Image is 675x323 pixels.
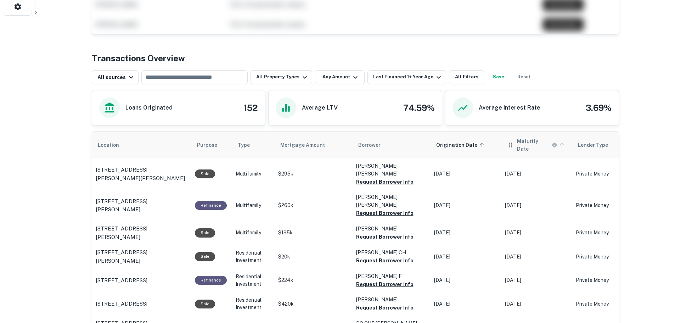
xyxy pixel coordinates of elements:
div: This loan purpose was for refinancing [195,201,227,210]
a: [STREET_ADDRESS][PERSON_NAME] [96,224,188,241]
p: Residential Investment [236,296,271,311]
div: Last Financed 1+ Year Ago [373,73,443,82]
button: Request Borrower Info [356,233,414,241]
p: $224k [278,277,349,284]
button: Request Borrower Info [356,280,414,289]
h4: 152 [243,101,258,114]
iframe: Chat Widget [640,266,675,300]
span: Type [238,141,259,149]
p: [STREET_ADDRESS] [96,300,147,308]
a: [STREET_ADDRESS][PERSON_NAME][PERSON_NAME] [96,166,188,182]
th: Origination Date [431,132,501,158]
th: Type [232,132,275,158]
p: Residential Investment [236,249,271,264]
p: Private Money [576,170,632,178]
p: [PERSON_NAME] F [356,272,427,280]
span: Mortgage Amount [280,141,334,149]
p: Private Money [576,229,632,236]
p: [DATE] [434,202,498,209]
a: [STREET_ADDRESS][PERSON_NAME] [96,197,188,214]
span: Purpose [197,141,226,149]
p: [PERSON_NAME] [PERSON_NAME] [356,193,427,209]
th: Mortgage Amount [275,132,353,158]
button: Request Borrower Info [356,256,414,265]
h6: Average Interest Rate [479,104,540,112]
span: Lender Type [578,141,608,149]
button: Save your search to get updates of matches that match your search criteria. [487,70,510,84]
p: $260k [278,202,349,209]
button: All Filters [449,70,484,84]
p: $295k [278,170,349,178]
p: Private Money [576,253,632,261]
a: [STREET_ADDRESS] [96,276,188,285]
span: Origination Date [436,141,486,149]
p: $20k [278,253,349,261]
span: Borrower [358,141,381,149]
p: [DATE] [505,229,569,236]
p: $420k [278,300,349,308]
h6: Maturity Date [517,137,550,153]
h4: Transactions Overview [92,52,185,65]
button: Request Borrower Info [356,209,414,217]
div: Sale [195,300,215,308]
button: Reset [513,70,535,84]
th: Location [92,132,191,158]
span: Maturity dates displayed may be estimated. Please contact the lender for the most accurate maturi... [517,137,567,153]
p: $195k [278,229,349,236]
p: [DATE] [505,202,569,209]
th: Purpose [191,132,232,158]
p: [DATE] [434,277,498,284]
h6: Loans Originated [125,104,173,112]
button: Request Borrower Info [356,178,414,186]
button: Any Amount [315,70,365,84]
p: [DATE] [505,277,569,284]
th: Borrower [353,132,431,158]
div: Sale [195,252,215,261]
p: Private Money [576,202,632,209]
div: This loan purpose was for refinancing [195,276,227,285]
div: All sources [97,73,135,82]
p: Multifamily [236,170,271,178]
p: [DATE] [434,170,498,178]
div: Maturity dates displayed may be estimated. Please contact the lender for the most accurate maturi... [517,137,557,153]
h6: Average LTV [302,104,338,112]
button: Request Borrower Info [356,303,414,312]
p: [DATE] [505,170,569,178]
p: Private Money [576,300,632,308]
button: All Property Types [251,70,312,84]
p: [PERSON_NAME] [PERSON_NAME] [356,162,427,178]
p: Private Money [576,277,632,284]
a: [STREET_ADDRESS][PERSON_NAME] [96,248,188,265]
p: [DATE] [505,300,569,308]
h4: 3.69% [586,101,612,114]
a: [STREET_ADDRESS] [96,300,188,308]
p: Residential Investment [236,273,271,288]
p: [DATE] [505,253,569,261]
p: [DATE] [434,300,498,308]
p: Multifamily [236,202,271,209]
span: Location [98,141,128,149]
p: [DATE] [434,253,498,261]
p: [DATE] [434,229,498,236]
div: Sale [195,228,215,237]
button: All sources [92,70,139,84]
button: Last Financed 1+ Year Ago [367,70,446,84]
p: Multifamily [236,229,271,236]
p: [PERSON_NAME] [356,225,427,233]
th: Maturity dates displayed may be estimated. Please contact the lender for the most accurate maturi... [501,132,572,158]
th: Lender Type [572,132,636,158]
p: [PERSON_NAME] CH [356,249,427,256]
div: Sale [195,169,215,178]
h4: 74.59% [403,101,435,114]
p: [STREET_ADDRESS] [96,276,147,285]
p: [PERSON_NAME] [356,296,427,303]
